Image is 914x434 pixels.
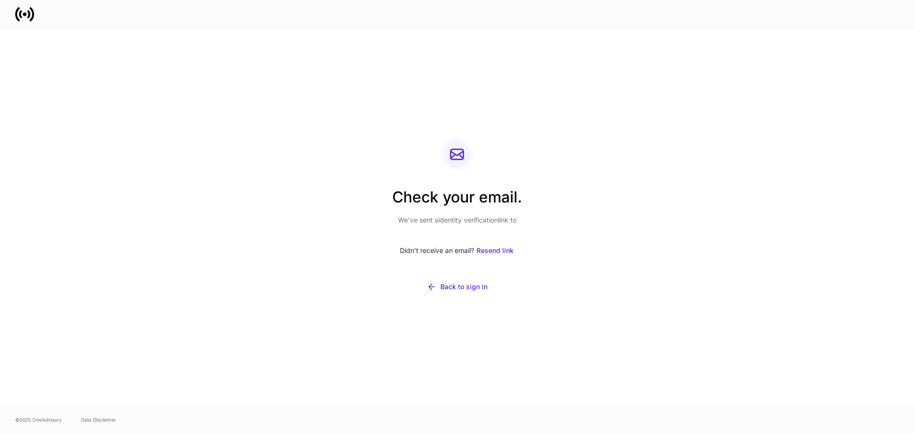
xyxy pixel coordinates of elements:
[476,240,514,261] button: Resend link
[392,276,522,297] button: Back to sign in
[81,416,116,424] a: Data Disclaimer
[392,215,522,225] p: We’ve sent a identity verification link to
[477,246,514,255] div: Resend link
[392,240,522,261] div: Didn’t receive an email?
[15,416,62,424] span: © 2025 OneAdvisory
[440,282,487,292] div: Back to sign in
[392,187,522,215] h2: Check your email.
